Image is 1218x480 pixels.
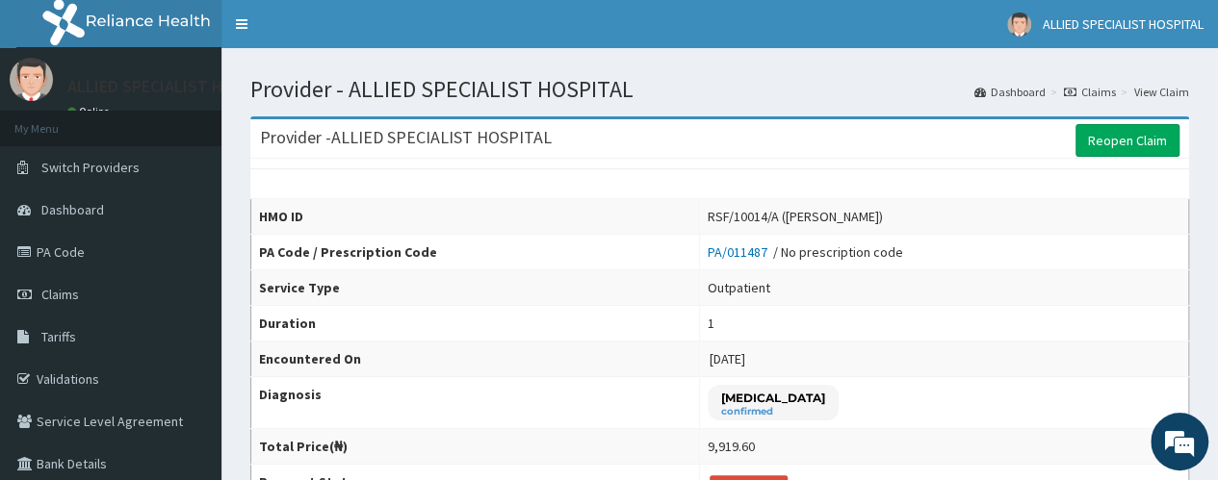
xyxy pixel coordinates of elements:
th: Duration [251,306,700,341]
a: PA/011487 [708,243,773,261]
span: ALLIED SPECIALIST HOSPITAL [1043,15,1204,33]
div: Chat with us now [100,108,324,133]
th: Total Price(₦) [251,429,700,465]
th: HMO ID [251,199,700,235]
small: confirmed [721,407,825,417]
h3: Provider - ALLIED SPECIALIST HOSPITAL [260,129,552,146]
p: [MEDICAL_DATA] [721,390,825,406]
div: 1 [708,314,714,333]
a: Claims [1064,84,1116,100]
img: User Image [1007,13,1031,37]
div: Minimize live chat window [316,10,362,56]
img: User Image [10,58,53,101]
a: Dashboard [974,84,1046,100]
th: Diagnosis [251,377,700,429]
a: Reopen Claim [1075,124,1179,157]
span: [DATE] [710,350,745,367]
a: Online [67,105,114,118]
h1: Provider - ALLIED SPECIALIST HOSPITAL [250,77,1189,102]
th: Encountered On [251,341,700,377]
div: 9,919.60 [708,437,755,456]
img: d_794563401_company_1708531726252_794563401 [36,96,78,144]
span: Switch Providers [41,159,140,176]
div: Outpatient [708,278,770,297]
span: We're online! [112,127,266,321]
span: Tariffs [41,328,76,345]
span: Claims [41,286,79,303]
div: RSF/10014/A ([PERSON_NAME]) [708,207,883,226]
th: PA Code / Prescription Code [251,235,700,270]
span: Dashboard [41,201,104,218]
div: / No prescription code [708,242,903,262]
a: View Claim [1134,84,1189,100]
textarea: Type your message and hit 'Enter' [10,295,367,363]
p: ALLIED SPECIALIST HOSPITAL [67,78,287,95]
th: Service Type [251,270,700,306]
